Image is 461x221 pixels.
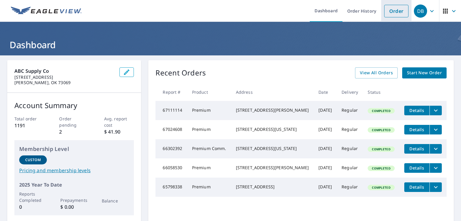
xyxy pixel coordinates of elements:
[368,185,394,190] span: Completed
[408,127,426,132] span: Details
[60,197,88,203] p: Prepayments
[384,5,408,17] a: Order
[19,167,129,174] a: Pricing and membership levels
[363,83,399,101] th: Status
[368,109,394,113] span: Completed
[19,145,129,153] p: Membership Level
[187,101,231,120] td: Premium
[407,69,442,77] span: Start New Order
[360,69,393,77] span: View All Orders
[429,182,442,192] button: filesDropdownBtn-65798338
[155,67,206,78] p: Recent Orders
[14,122,44,129] p: 1191
[14,80,115,85] p: [PERSON_NAME], OK 73069
[314,83,337,101] th: Date
[14,116,44,122] p: Total order
[414,4,427,18] div: DB
[429,163,442,173] button: filesDropdownBtn-66058530
[402,67,447,78] a: Start New Order
[355,67,398,78] a: View All Orders
[7,39,454,51] h1: Dashboard
[59,128,89,135] p: 2
[429,125,442,134] button: filesDropdownBtn-67024608
[231,83,314,101] th: Address
[155,178,187,197] td: 65798338
[155,120,187,139] td: 67024608
[236,184,309,190] div: [STREET_ADDRESS]
[59,116,89,128] p: Order pending
[187,178,231,197] td: Premium
[404,125,429,134] button: detailsBtn-67024608
[408,146,426,152] span: Details
[337,83,363,101] th: Delivery
[404,163,429,173] button: detailsBtn-66058530
[104,128,134,135] p: $ 41.90
[14,67,115,75] p: ABC Supply Co
[14,75,115,80] p: [STREET_ADDRESS]
[408,108,426,113] span: Details
[155,101,187,120] td: 67111114
[314,178,337,197] td: [DATE]
[187,83,231,101] th: Product
[404,144,429,154] button: detailsBtn-66302392
[19,203,47,211] p: 0
[236,126,309,132] div: [STREET_ADDRESS][US_STATE]
[187,120,231,139] td: Premium
[408,184,426,190] span: Details
[337,120,363,139] td: Regular
[368,166,394,170] span: Completed
[236,146,309,152] div: [STREET_ADDRESS][US_STATE]
[155,83,187,101] th: Report #
[187,139,231,158] td: Premium Comm.
[187,158,231,178] td: Premium
[337,101,363,120] td: Regular
[11,7,82,16] img: EV Logo
[102,198,129,204] p: Balance
[155,139,187,158] td: 66302392
[60,203,88,211] p: $ 0.00
[25,157,41,163] p: Custom
[429,144,442,154] button: filesDropdownBtn-66302392
[236,165,309,171] div: [STREET_ADDRESS][PERSON_NAME]
[337,139,363,158] td: Regular
[408,165,426,171] span: Details
[337,178,363,197] td: Regular
[314,101,337,120] td: [DATE]
[314,120,337,139] td: [DATE]
[368,128,394,132] span: Completed
[404,182,429,192] button: detailsBtn-65798338
[337,158,363,178] td: Regular
[368,147,394,151] span: Completed
[104,116,134,128] p: Avg. report cost
[236,107,309,113] div: [STREET_ADDRESS][PERSON_NAME]
[19,191,47,203] p: Reports Completed
[404,106,429,115] button: detailsBtn-67111114
[19,181,129,188] p: 2025 Year To Date
[314,158,337,178] td: [DATE]
[429,106,442,115] button: filesDropdownBtn-67111114
[314,139,337,158] td: [DATE]
[14,100,134,111] p: Account Summary
[155,158,187,178] td: 66058530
